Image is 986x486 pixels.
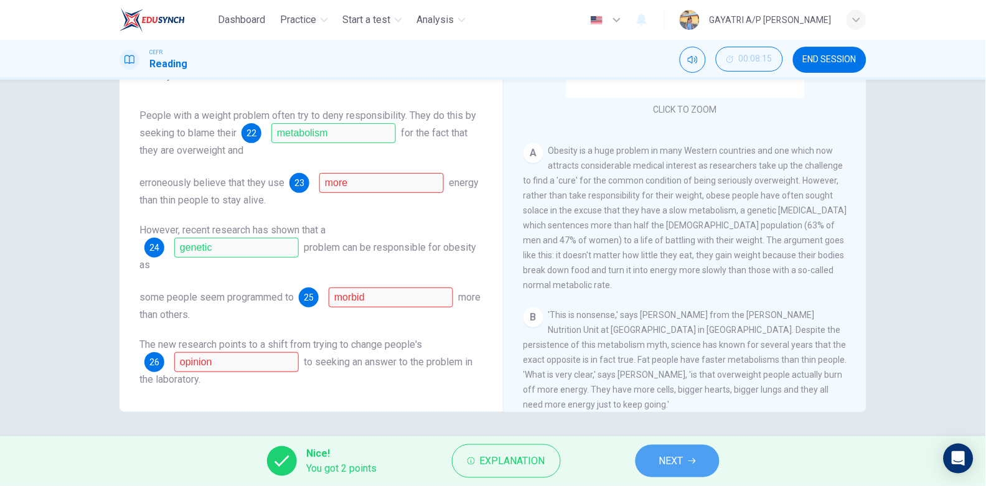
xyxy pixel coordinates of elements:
button: Explanation [452,444,561,478]
span: problem can be responsible for obesity as [139,241,476,271]
div: B [524,307,543,327]
span: Nice! [307,446,377,461]
span: Practice [281,12,317,27]
div: Hide [716,47,783,73]
input: behaviour; behavior [174,352,299,372]
input: genetic [174,238,299,258]
button: Start a test [338,9,407,31]
button: Analysis [412,9,471,31]
img: Profile picture [680,10,700,30]
span: Explanation [480,452,545,470]
span: However, recent research has shown that a [139,224,326,236]
span: The new research points to a shift from trying to change people's [139,339,422,350]
span: 24 [149,243,159,252]
span: CEFR [149,48,162,57]
div: Open Intercom Messenger [944,444,974,474]
a: EduSynch logo [120,7,214,32]
span: Start a test [343,12,391,27]
input: eat [329,287,453,307]
button: NEXT [636,445,720,477]
h1: Reading [149,57,187,72]
span: You got 2 points [307,461,377,476]
span: Analysis [417,12,454,27]
div: GAYATRI A/P [PERSON_NAME] [710,12,832,27]
img: EduSynch logo [120,7,185,32]
button: Dashboard [214,9,271,31]
span: Dashboard [218,12,266,27]
span: 22 [247,129,256,138]
span: 00:08:15 [739,54,772,64]
button: Practice [276,9,333,31]
input: metabolism [271,123,396,143]
span: NEXT [659,452,683,470]
input: less [319,173,444,193]
div: Mute [680,47,706,73]
span: 23 [294,179,304,187]
span: 25 [304,293,314,302]
span: erroneously believe that they use [139,177,284,189]
button: END SESSION [793,47,866,73]
span: 26 [149,358,159,367]
img: en [589,16,604,25]
span: People with a weight problem often try to deny responsibility. They do this by seeking to blame t... [139,110,476,139]
span: to seeking an answer to the problem in the laboratory. [139,356,472,385]
span: END SESSION [803,55,857,65]
span: 'This is nonsense,' says [PERSON_NAME] from the [PERSON_NAME] Nutrition Unit at [GEOGRAPHIC_DATA]... [524,310,847,409]
button: 00:08:15 [716,47,783,72]
span: Obesity is a huge problem in many Western countries and one which now attracts considerable medic... [524,146,847,290]
span: some people seem programmed to [139,291,294,303]
div: A [524,143,543,163]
